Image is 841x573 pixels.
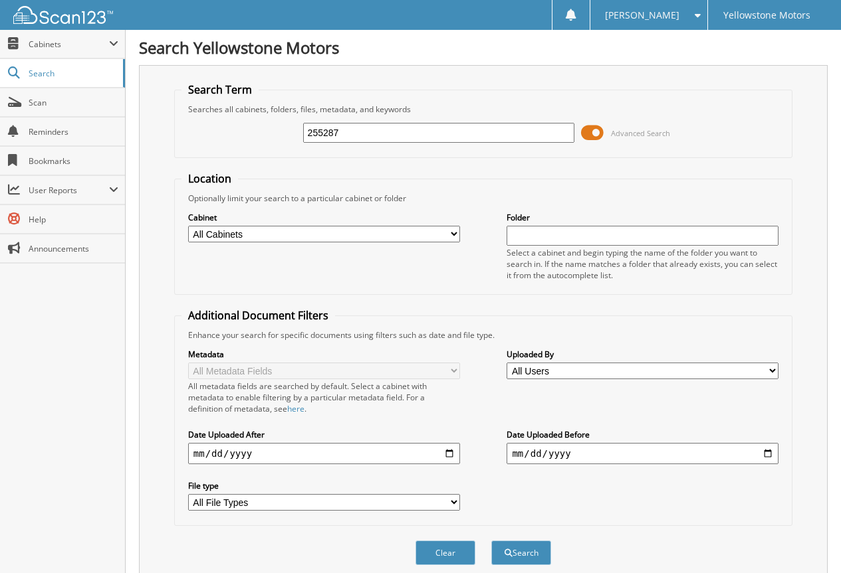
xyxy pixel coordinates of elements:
button: Search [491,540,551,565]
span: Cabinets [29,39,109,50]
label: Uploaded By [507,349,779,360]
div: Select a cabinet and begin typing the name of the folder you want to search in. If the name match... [507,247,779,281]
label: Date Uploaded Before [507,429,779,440]
label: Cabinet [188,212,460,223]
h1: Search Yellowstone Motors [139,37,828,58]
span: Bookmarks [29,155,118,167]
label: Date Uploaded After [188,429,460,440]
label: File type [188,480,460,491]
span: Reminders [29,126,118,137]
span: Help [29,214,118,225]
span: Search [29,68,116,79]
legend: Location [181,171,238,186]
input: end [507,443,779,464]
legend: Additional Document Filters [181,308,335,323]
div: Enhance your search for specific documents using filters such as date and file type. [181,329,785,341]
a: here [287,403,304,414]
span: User Reports [29,185,109,196]
span: Yellowstone Motors [723,11,810,19]
span: Advanced Search [611,128,670,138]
iframe: Chat Widget [775,509,841,573]
div: Optionally limit your search to a particular cabinet or folder [181,193,785,204]
span: Scan [29,97,118,108]
input: start [188,443,460,464]
button: Clear [416,540,475,565]
legend: Search Term [181,82,259,97]
div: All metadata fields are searched by default. Select a cabinet with metadata to enable filtering b... [188,380,460,414]
label: Folder [507,212,779,223]
span: [PERSON_NAME] [605,11,679,19]
img: scan123-logo-white.svg [13,6,113,24]
label: Metadata [188,349,460,360]
div: Searches all cabinets, folders, files, metadata, and keywords [181,104,785,115]
span: Announcements [29,243,118,254]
